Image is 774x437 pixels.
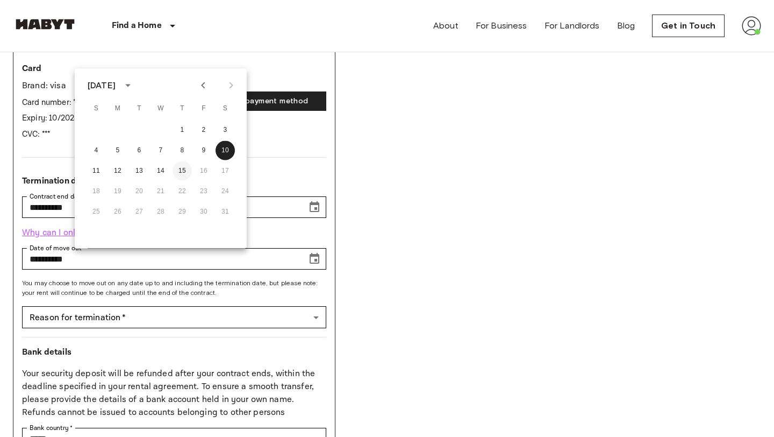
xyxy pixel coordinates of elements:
span: Thursday [173,98,192,119]
button: 15 [173,161,192,181]
button: 8 [173,141,192,160]
button: 12 [108,161,127,181]
p: Bank details [22,346,326,359]
label: Contract end date [30,192,88,201]
a: About [433,19,458,32]
button: 14 [151,161,170,181]
div: [DATE] [88,79,116,92]
a: For Business [476,19,527,32]
img: avatar [742,16,761,36]
button: calendar view is open, switch to year view [119,76,137,95]
p: Termination details [22,175,326,188]
span: You may choose to move out on any date up to and including the termination date, but please note:... [22,278,326,298]
p: Expiry: 10/2028 [22,112,189,124]
button: 6 [130,141,149,160]
p: Your security deposit will be refunded after your contract ends, within the deadline specified in... [22,368,326,419]
a: Blog [617,19,635,32]
button: 3 [216,121,235,140]
span: Monday [108,98,127,119]
span: Sunday [87,98,106,119]
button: 7 [151,141,170,160]
button: 4 [87,141,106,160]
p: Brand: visa [22,80,189,93]
label: Bank country [30,423,73,433]
button: 13 [130,161,149,181]
span: Friday [194,98,213,119]
span: Saturday [216,98,235,119]
img: Habyt [13,19,77,30]
span: Wednesday [151,98,170,119]
button: 2 [194,121,213,140]
a: Get in Touch [652,15,725,37]
a: For Landlords [544,19,600,32]
button: 10 [216,141,235,160]
p: Why can I only choose certain dates? [22,227,326,239]
button: 11 [87,161,106,181]
button: 9 [194,141,213,160]
button: Choose date, selected date is Jan 15, 2026 [304,196,325,218]
button: 1 [173,121,192,140]
span: Tuesday [130,98,149,119]
button: Previous month [194,76,212,95]
button: Choose date, selected date is Jan 10, 2026 [304,248,325,270]
p: Find a Home [112,19,162,32]
label: Date of move out [30,243,85,253]
p: Card [22,62,189,75]
button: 5 [108,141,127,160]
button: Update payment method [197,91,326,111]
